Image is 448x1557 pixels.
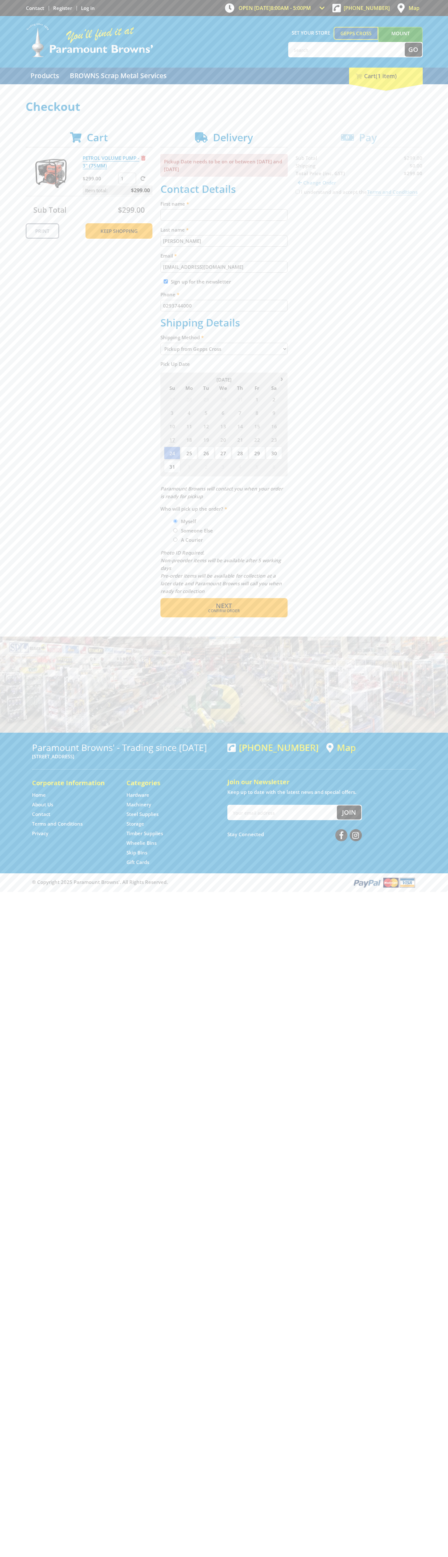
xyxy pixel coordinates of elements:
a: Go to the Wheelie Bins page [126,840,157,846]
span: 7 [232,406,248,419]
button: Go [405,43,422,57]
a: Log in [81,5,95,11]
div: ® Copyright 2025 Paramount Browns'. All Rights Reserved. [26,877,423,888]
span: [DATE] [216,376,232,383]
span: 29 [249,447,265,459]
span: 17 [164,433,180,446]
span: 31 [164,460,180,473]
label: Email [160,252,288,259]
input: Please select who will pick up the order. [173,528,177,532]
button: Next Confirm order [160,598,288,617]
span: Cart [87,130,108,144]
h1: Checkout [26,100,423,113]
span: 24 [164,447,180,459]
span: 5 [249,460,265,473]
label: A Courier [179,534,205,545]
span: 27 [215,447,231,459]
div: Cart [349,68,423,84]
button: Join [337,805,361,820]
span: 18 [181,433,197,446]
span: 1 [181,460,197,473]
span: (1 item) [376,72,397,80]
input: Please enter your telephone number. [160,300,288,311]
a: Gepps Cross [334,27,378,40]
span: 28 [181,393,197,406]
input: Search [289,43,405,57]
p: $299.00 [83,175,117,182]
label: Last name [160,226,288,234]
span: 10 [164,420,180,432]
a: Go to the Hardware page [126,792,149,798]
label: First name [160,200,288,208]
label: Myself [179,516,198,527]
span: 21 [232,433,248,446]
a: Go to the Storage page [126,820,144,827]
span: 8 [249,406,265,419]
h5: Join our Newsletter [227,778,416,787]
img: PETROL VOLUME PUMP - 3" (75MM) [32,154,70,193]
input: Please select who will pick up the order. [173,538,177,542]
span: Confirm order [174,609,274,613]
span: 1 [249,393,265,406]
div: [PHONE_NUMBER] [227,742,319,753]
span: 4 [181,406,197,419]
label: Who will pick up the order? [160,505,288,513]
select: Please select a shipping method. [160,343,288,355]
label: Shipping Method [160,334,288,341]
input: Please select who will pick up the order. [173,519,177,523]
span: 23 [266,433,282,446]
input: Please enter your first name. [160,209,288,221]
label: Someone Else [179,525,215,536]
span: 19 [198,433,214,446]
a: Go to the Steel Supplies page [126,811,159,818]
label: Pick Up Date [160,360,288,368]
h2: Contact Details [160,183,288,195]
label: Sign up for the newsletter [171,278,231,285]
a: PETROL VOLUME PUMP - 3" (75MM) [83,155,139,169]
span: 30 [215,393,231,406]
span: 20 [215,433,231,446]
span: Set your store [288,27,334,38]
img: PayPal, Mastercard, Visa accepted [352,877,416,888]
img: Paramount Browns' [26,22,154,58]
span: Delivery [213,130,253,144]
h2: Shipping Details [160,317,288,329]
p: [STREET_ADDRESS] [32,753,221,760]
a: Go to the Gift Cards page [126,859,149,866]
a: Print [26,223,59,239]
span: 3 [215,460,231,473]
a: Go to the Machinery page [126,801,151,808]
span: 29 [198,393,214,406]
span: Th [232,384,248,392]
p: Keep up to date with the latest news and special offers. [227,788,416,796]
h3: Paramount Browns' - Trading since [DATE] [32,742,221,753]
a: Go to the Skip Bins page [126,849,147,856]
h5: Corporate Information [32,778,114,787]
span: $299.00 [131,185,150,195]
a: Go to the Contact page [32,811,50,818]
input: Please enter your email address. [160,261,288,273]
span: 31 [232,393,248,406]
span: 13 [215,420,231,432]
h5: Categories [126,778,208,787]
span: 5 [198,406,214,419]
span: Fr [249,384,265,392]
span: 6 [266,460,282,473]
span: 6 [215,406,231,419]
a: Go to the Products page [26,68,64,84]
span: Sa [266,384,282,392]
span: 14 [232,420,248,432]
span: 27 [164,393,180,406]
span: 2 [198,460,214,473]
span: 16 [266,420,282,432]
span: 4 [232,460,248,473]
span: 3 [164,406,180,419]
span: Tu [198,384,214,392]
span: $299.00 [118,205,145,215]
a: Go to the Terms and Conditions page [32,820,83,827]
a: Remove from cart [141,155,145,161]
a: Keep Shopping [86,223,152,239]
a: Go to the Contact page [26,5,44,11]
span: 9 [266,406,282,419]
a: Go to the registration page [53,5,72,11]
